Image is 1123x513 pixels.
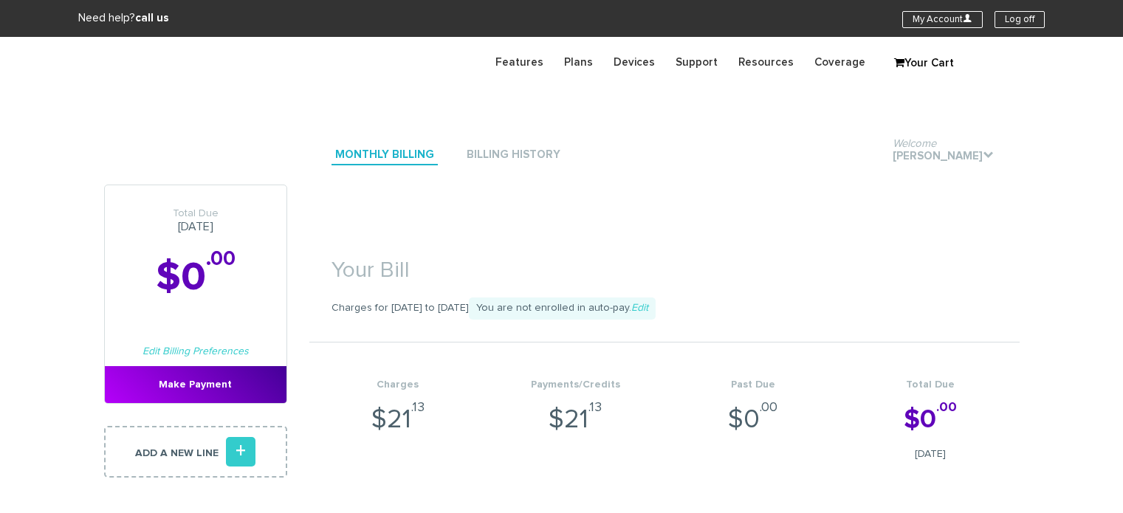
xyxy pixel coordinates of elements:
[206,249,236,269] sup: .00
[995,11,1045,28] a: Log off
[104,426,287,478] a: Add a new line+
[226,437,255,466] i: +
[135,13,169,24] strong: call us
[893,138,936,149] span: Welcome
[665,48,728,77] a: Support
[332,145,438,165] a: Monthly Billing
[902,11,983,28] a: My AccountU
[309,297,1020,320] p: Charges for [DATE] to [DATE]
[309,236,1020,290] h1: Your Bill
[728,48,804,77] a: Resources
[664,379,842,390] h4: Past Due
[105,256,286,300] h2: $0
[664,342,842,477] li: $0
[142,346,249,357] a: Edit Billing Preferences
[842,447,1020,461] span: [DATE]
[603,48,665,77] a: Devices
[469,297,656,320] span: You are not enrolled in auto-pay.
[631,303,648,313] a: Edit
[309,379,487,390] h4: Charges
[554,48,603,77] a: Plans
[105,366,286,403] a: Make Payment
[936,401,957,414] sup: .00
[485,48,554,77] a: Features
[983,149,994,160] i: .
[804,48,876,77] a: Coverage
[487,379,664,390] h4: Payments/Credits
[309,342,487,477] li: $21
[588,401,602,414] sup: .13
[887,52,961,75] a: Your Cart
[78,13,169,24] span: Need help?
[487,342,664,477] li: $21
[760,401,777,414] sup: .00
[105,207,286,220] span: Total Due
[105,207,286,234] h3: [DATE]
[842,379,1020,390] h4: Total Due
[411,401,425,414] sup: .13
[889,147,997,167] a: Welcome[PERSON_NAME].
[842,342,1020,477] li: $0
[463,145,564,165] a: Billing History
[963,13,972,23] i: U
